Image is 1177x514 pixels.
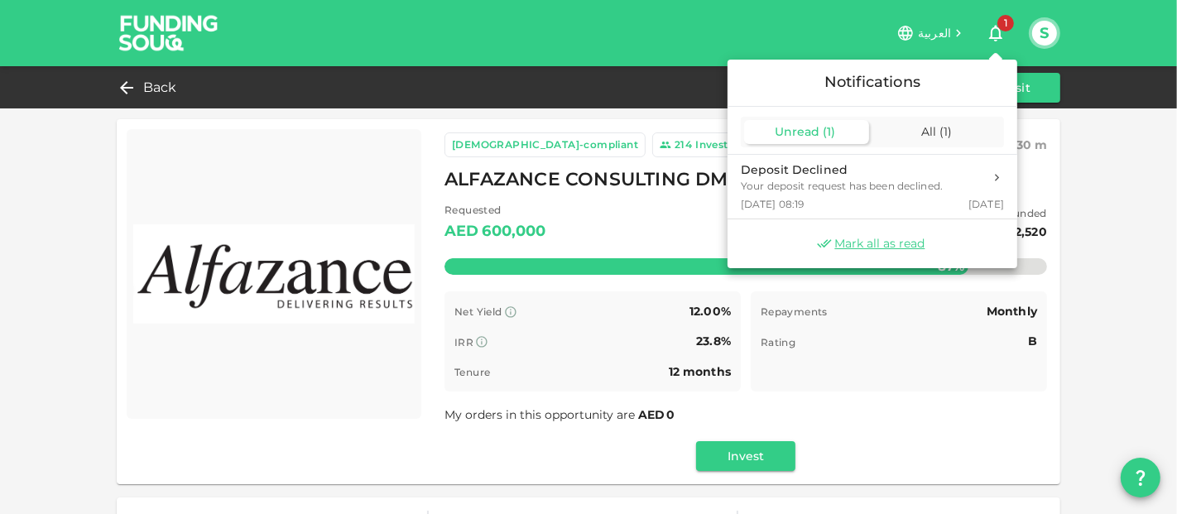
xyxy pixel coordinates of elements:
[741,161,943,179] div: Deposit Declined
[741,197,805,211] span: [DATE] 08:19
[824,73,920,91] span: Notifications
[775,124,819,139] span: Unread
[835,236,925,252] span: Mark all as read
[921,124,936,139] span: All
[939,124,952,139] span: ( 1 )
[823,124,835,139] span: ( 1 )
[741,179,943,194] div: Your deposit request has been declined.
[968,197,1004,211] span: [DATE]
